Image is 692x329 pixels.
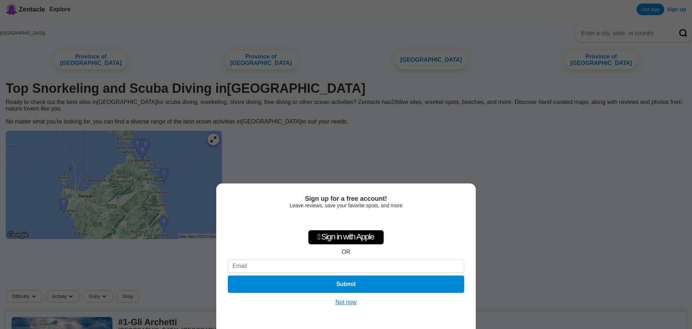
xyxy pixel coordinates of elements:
[294,212,398,228] iframe: Prisijungimas naudojant „Google“ mygtuką
[333,299,359,306] button: Not now
[308,230,384,244] div: Sign in with Apple
[342,249,350,255] div: OR
[228,203,464,208] div: Leave reviews, save your favorite spots, and more
[228,260,464,273] input: Email
[228,195,464,203] div: Sign up for a free account!
[228,276,464,293] button: Submit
